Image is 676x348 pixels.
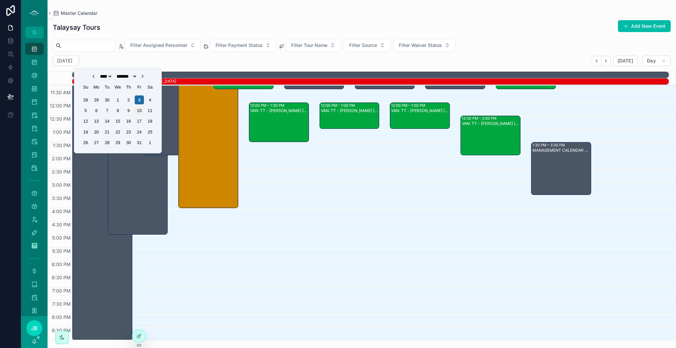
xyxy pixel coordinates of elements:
[53,23,100,32] h1: Talaysay Tours
[48,103,72,108] span: 12:00 PM
[216,42,263,49] span: Filter Payment Status
[647,58,656,64] span: Day
[92,95,101,104] div: Choose Monday, September 29th, 2025
[92,138,101,147] div: Choose Monday, October 27th, 2025
[76,72,668,77] div: [PERSON_NAME] & FIANNA: Time off
[124,138,133,147] div: Choose Thursday, October 30th, 2025
[124,106,133,115] div: Choose Thursday, October 9th, 2025
[124,128,133,136] div: Choose Thursday, October 23rd, 2025
[532,148,591,153] div: MANAGEMENT CALENDAR REVIEW
[124,83,133,92] div: Thursday
[48,116,72,122] span: 12:30 PM
[320,103,379,129] div: 12:00 PM – 1:00 PMVAN: TT - [PERSON_NAME] (3) [PERSON_NAME], TW:PUII-KEHJ
[291,42,327,49] span: Filter Tour Name
[592,56,601,66] button: Back
[146,83,154,92] div: Saturday
[532,142,591,148] div: 1:30 PM – 3:30 PM
[135,95,144,104] div: Choose Friday, October 3rd, 2025
[113,128,122,136] div: Choose Wednesday, October 22nd, 2025
[31,324,38,332] span: JB
[81,83,90,92] div: Sunday
[80,95,155,148] div: Month October, 2025
[50,169,72,174] span: 2:30 PM
[51,235,72,241] span: 5:00 PM
[249,103,309,142] div: 12:00 PM – 1:30 PMVAN: TT - [PERSON_NAME] (3) [PERSON_NAME], TW:HGSF-EWCN
[179,23,238,208] div: 9:00 AM – 4:00 PM: Workshop: Nuerobiology of Trauma - CC
[49,90,72,95] span: 11:30 AM
[81,138,90,147] div: Choose Sunday, October 26th, 2025
[92,106,101,115] div: Choose Monday, October 6th, 2025
[50,195,72,201] span: 3:30 PM
[57,58,72,64] h2: [DATE]
[344,39,390,52] button: Select Button
[146,138,154,147] div: Choose Saturday, November 1st, 2025
[210,39,276,52] button: Select Button
[50,209,72,214] span: 4:00 PM
[50,182,72,188] span: 3:00 PM
[51,301,72,307] span: 7:30 PM
[531,142,591,195] div: 1:30 PM – 3:30 PMMANAGEMENT CALENDAR REVIEW
[643,56,671,66] button: Day
[130,42,187,49] span: Filter Assigned Personnel
[50,275,72,280] span: 6:30 PM
[81,95,90,104] div: Choose Sunday, September 28th, 2025
[81,106,90,115] div: Choose Sunday, October 5th, 2025
[103,83,112,92] div: Tuesday
[135,117,144,126] div: Choose Friday, October 17th, 2025
[462,121,520,126] div: VAN: TT - [PERSON_NAME] (20) [PERSON_NAME], TW:RHUT-SKJD
[81,117,90,126] div: Choose Sunday, October 12th, 2025
[618,58,633,64] span: [DATE]
[51,129,72,135] span: 1:00 PM
[51,248,72,254] span: 5:30 PM
[393,39,456,52] button: Select Button
[76,78,668,84] div: SHAE: Visit to Japan
[124,117,133,126] div: Choose Thursday, October 16th, 2025
[461,116,520,155] div: 12:30 PM – 2:00 PMVAN: TT - [PERSON_NAME] (20) [PERSON_NAME], TW:RHUT-SKJD
[113,106,122,115] div: Choose Wednesday, October 8th, 2025
[103,138,112,147] div: Choose Tuesday, October 28th, 2025
[125,39,201,52] button: Select Button
[349,42,377,49] span: Filter Source
[50,328,72,333] span: 8:30 PM
[113,138,122,147] div: Choose Wednesday, October 29th, 2025
[601,56,611,66] button: Next
[146,106,154,115] div: Choose Saturday, October 11th, 2025
[250,108,308,113] div: VAN: TT - [PERSON_NAME] (3) [PERSON_NAME], TW:HGSF-EWCN
[50,222,72,227] span: 4:30 PM
[76,72,668,78] div: BLYTHE & FIANNA: Time off
[321,108,379,113] div: VAN: TT - [PERSON_NAME] (3) [PERSON_NAME], TW:PUII-KEHJ
[76,79,668,84] div: [DEMOGRAPHIC_DATA]: Visit to [GEOGRAPHIC_DATA]
[50,314,72,320] span: 8:00 PM
[113,95,122,104] div: Choose Wednesday, October 1st, 2025
[92,128,101,136] div: Choose Monday, October 20th, 2025
[103,128,112,136] div: Choose Tuesday, October 21st, 2025
[92,83,101,92] div: Monday
[286,39,341,52] button: Select Button
[391,108,449,113] div: VAN: TT - [PERSON_NAME] (2) [PERSON_NAME], TW:GTAY-AXSF
[61,10,97,17] span: Master Calendar
[462,116,520,121] div: 12:30 PM – 2:00 PM
[613,56,637,66] button: [DATE]
[51,142,72,148] span: 1:30 PM
[103,117,112,126] div: Choose Tuesday, October 14th, 2025
[135,138,144,147] div: Choose Friday, October 31st, 2025
[124,95,133,104] div: Choose Thursday, October 2nd, 2025
[135,106,144,115] div: Choose Friday, October 10th, 2025
[135,83,144,92] div: Friday
[399,42,442,49] span: Filter Waiver Status
[103,95,112,104] div: Choose Tuesday, September 30th, 2025
[53,10,97,17] a: Master Calendar
[618,20,671,32] button: Add New Event
[51,288,72,293] span: 7:00 PM
[103,106,112,115] div: Choose Tuesday, October 7th, 2025
[113,83,122,92] div: Wednesday
[146,95,154,104] div: Choose Saturday, October 4th, 2025
[21,38,48,316] div: scrollable content
[321,103,379,108] div: 12:00 PM – 1:00 PM
[50,261,72,267] span: 6:00 PM
[81,128,90,136] div: Choose Sunday, October 19th, 2025
[390,103,450,129] div: 12:00 PM – 1:00 PMVAN: TT - [PERSON_NAME] (2) [PERSON_NAME], TW:GTAY-AXSF
[146,117,154,126] div: Choose Saturday, October 18th, 2025
[78,71,157,150] div: Choose Date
